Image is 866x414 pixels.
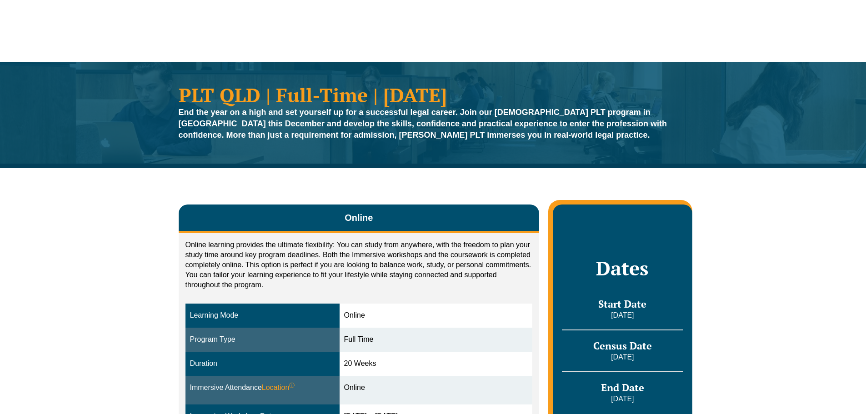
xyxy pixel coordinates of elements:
p: Online learning provides the ultimate flexibility: You can study from anywhere, with the freedom ... [185,240,533,290]
div: Learning Mode [190,310,335,321]
p: [DATE] [562,352,683,362]
div: Immersive Attendance [190,383,335,393]
h2: Dates [562,257,683,279]
div: Full Time [344,334,528,345]
span: Census Date [593,339,652,352]
span: Location [262,383,295,393]
p: [DATE] [562,394,683,404]
span: Online [345,211,373,224]
div: Duration [190,359,335,369]
span: Start Date [598,297,646,310]
sup: ⓘ [289,382,295,389]
div: Online [344,310,528,321]
p: [DATE] [562,310,683,320]
h1: PLT QLD | Full-Time | [DATE] [179,85,688,105]
span: End Date [601,381,644,394]
div: Online [344,383,528,393]
strong: End the year on a high and set yourself up for a successful legal career. Join our [DEMOGRAPHIC_D... [179,108,667,140]
div: Program Type [190,334,335,345]
div: 20 Weeks [344,359,528,369]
